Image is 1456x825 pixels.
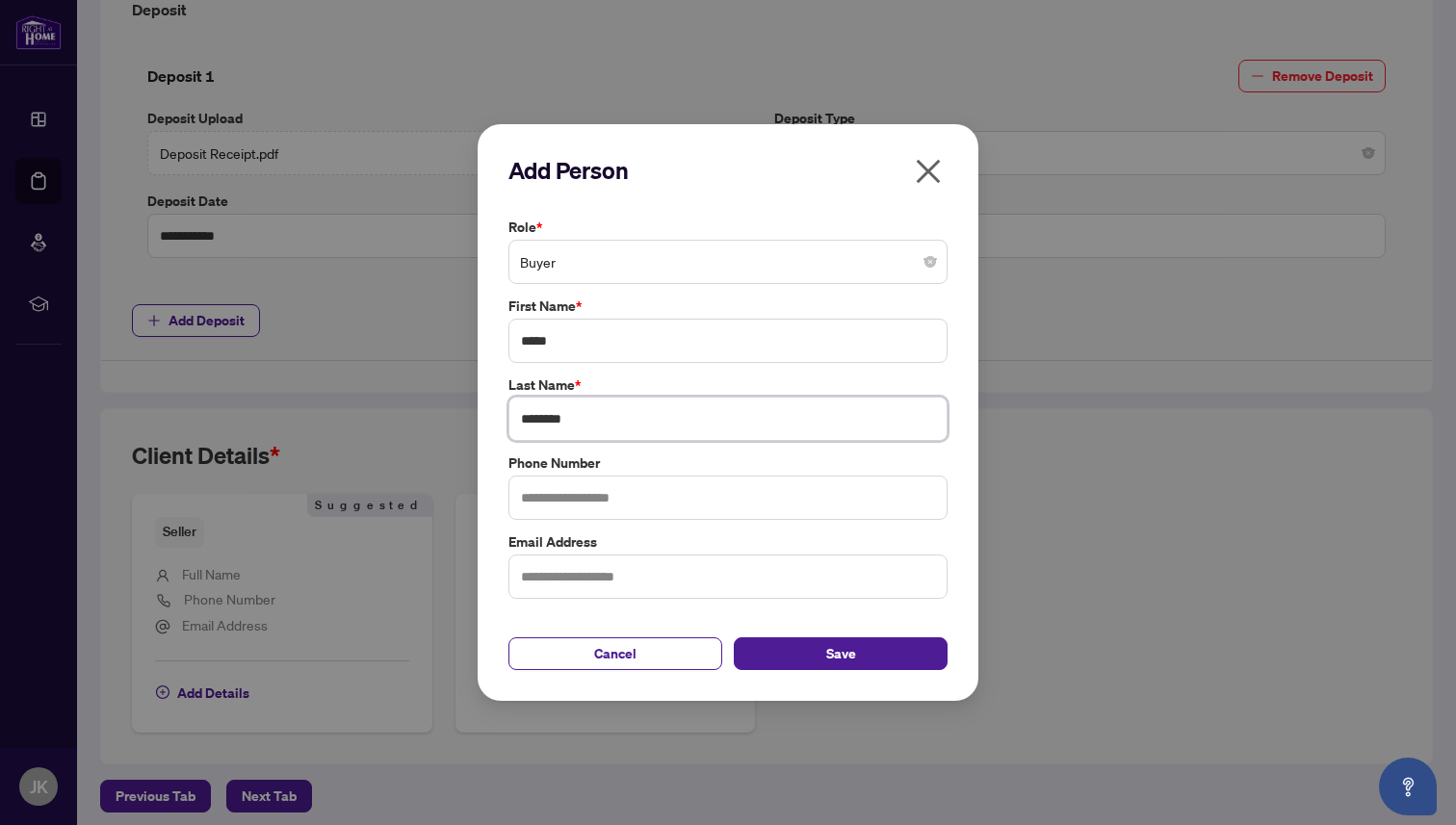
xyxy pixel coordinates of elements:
span: Cancel [594,638,637,669]
label: Phone Number [508,452,948,474]
span: Buyer [520,244,936,280]
label: Email Address [508,531,948,553]
button: Save [734,637,948,670]
label: Role [508,217,948,238]
span: close [913,156,944,187]
label: Last Name [508,374,948,396]
h2: Add Person [508,155,948,186]
button: Cancel [508,637,722,670]
span: close-circle [924,256,936,268]
button: Open asap [1379,758,1437,815]
label: First Name [508,296,948,317]
span: Save [826,638,856,669]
